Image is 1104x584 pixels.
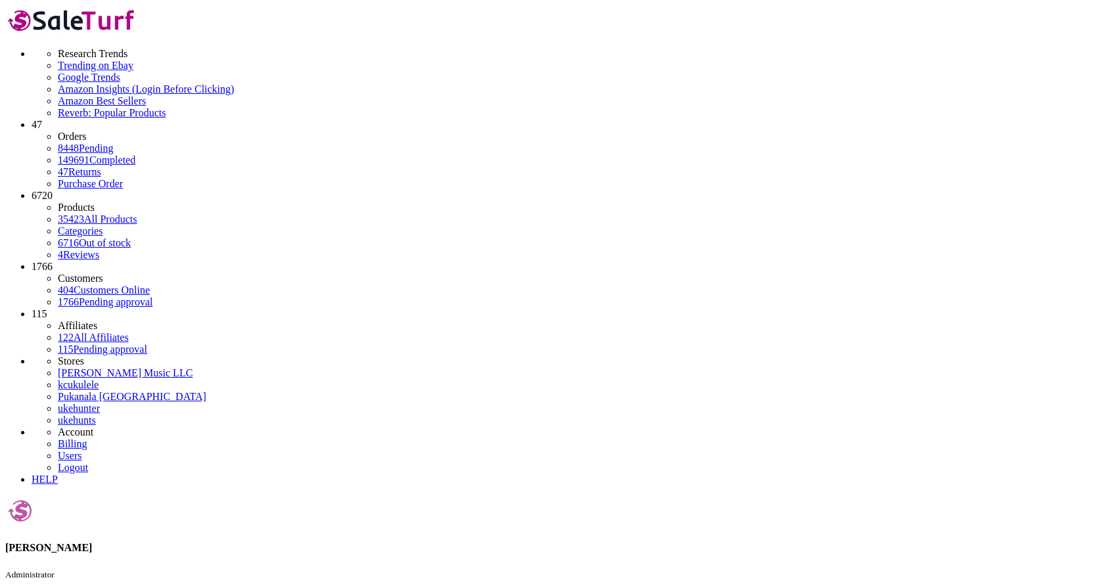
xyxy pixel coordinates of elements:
li: Products [58,202,1099,213]
span: 4 [58,249,63,260]
a: Reverb: Popular Products [58,107,1099,119]
a: 404Customers Online [58,284,150,296]
img: Brandon Pearce [5,496,35,526]
span: 115 [32,308,47,319]
span: 1766 [58,296,79,307]
span: 122 [58,332,74,343]
a: 35423All Products [58,213,137,225]
a: Logout [58,462,88,473]
li: Stores [58,355,1099,367]
span: 47 [58,166,68,177]
a: Categories [58,225,103,236]
a: ukehunter [58,403,100,414]
span: 149691 [58,154,89,166]
a: 4Reviews [58,249,99,260]
span: 6716 [58,237,79,248]
a: kcukulele [58,379,99,390]
span: 8448 [58,143,79,154]
li: Orders [58,131,1099,143]
a: Users [58,450,81,461]
li: Research Trends [58,48,1099,60]
a: 115Pending approval [58,344,147,355]
h4: [PERSON_NAME] [5,542,1099,554]
a: Amazon Best Sellers [58,95,1099,107]
span: 47 [32,119,42,130]
a: 149691Completed [58,154,135,166]
a: HELP [32,474,58,485]
a: 8448Pending [58,143,1099,154]
a: 6716Out of stock [58,237,131,248]
span: 404 [58,284,74,296]
a: Pukanala [GEOGRAPHIC_DATA] [58,391,206,402]
li: Customers [58,273,1099,284]
a: 47Returns [58,166,101,177]
a: Billing [58,438,87,449]
small: Administrator [5,570,55,579]
li: Account [58,426,1099,438]
a: 122All Affiliates [58,332,129,343]
a: Trending on Ebay [58,60,1099,72]
a: ukehunts [58,415,96,426]
a: 1766Pending approval [58,296,152,307]
li: Affiliates [58,320,1099,332]
span: 6720 [32,190,53,201]
a: Amazon Insights (Login Before Clicking) [58,83,1099,95]
a: [PERSON_NAME] Music LLC [58,367,193,378]
span: 35423 [58,213,84,225]
span: 115 [58,344,73,355]
span: 1766 [32,261,53,272]
a: Purchase Order [58,178,123,189]
img: SaleTurf [5,5,139,35]
a: Google Trends [58,72,1099,83]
